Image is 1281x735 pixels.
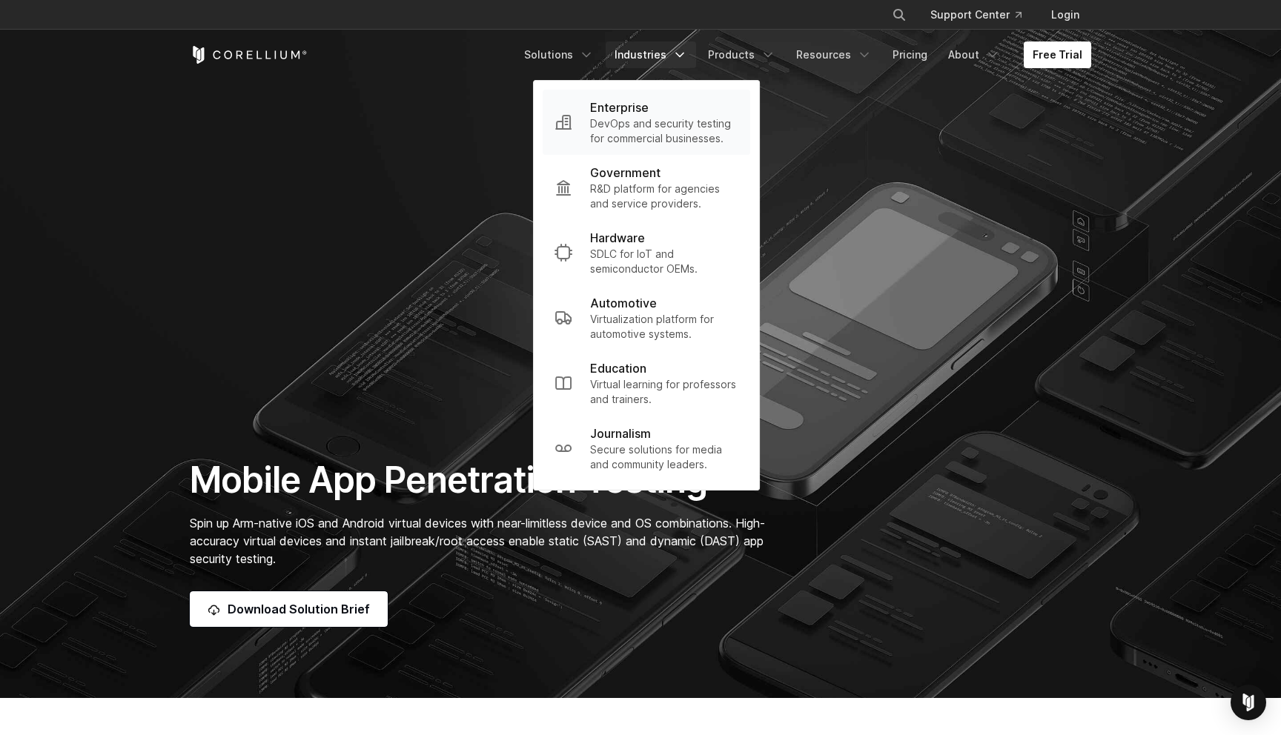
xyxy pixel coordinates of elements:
div: Navigation Menu [874,1,1091,28]
h1: Mobile App Penetration Testing [190,458,781,502]
p: Hardware [590,229,645,247]
p: R&D platform for agencies and service providers. [590,182,738,211]
a: Free Trial [1024,41,1091,68]
p: Automotive [590,294,657,312]
p: Secure solutions for media and community leaders. [590,442,738,472]
a: Products [699,41,784,68]
a: Government R&D platform for agencies and service providers. [543,155,750,220]
a: Education Virtual learning for professors and trainers. [543,350,750,416]
a: Enterprise DevOps and security testing for commercial businesses. [543,90,750,155]
a: Journalism Secure solutions for media and community leaders. [543,416,750,481]
a: About [939,41,1009,68]
span: Download Solution Brief [228,600,370,618]
p: Virtualization platform for automotive systems. [590,312,738,342]
p: SDLC for IoT and semiconductor OEMs. [590,247,738,276]
p: Government [590,164,661,182]
a: Industries [606,41,696,68]
a: Pricing [884,41,936,68]
span: Spin up Arm-native iOS and Android virtual devices with near-limitless device and OS combinations... [190,516,765,566]
p: Education [590,359,646,377]
p: DevOps and security testing for commercial businesses. [590,116,738,146]
button: Search [886,1,913,28]
p: Virtual learning for professors and trainers. [590,377,738,407]
div: Navigation Menu [515,41,1091,68]
p: Enterprise [590,99,649,116]
a: Resources [787,41,881,68]
a: Download Solution Brief [190,591,388,627]
div: Open Intercom Messenger [1231,685,1266,720]
p: Journalism [590,425,651,442]
a: Hardware SDLC for IoT and semiconductor OEMs. [543,220,750,285]
a: Support Center [918,1,1033,28]
a: Login [1039,1,1091,28]
a: Solutions [515,41,603,68]
a: Automotive Virtualization platform for automotive systems. [543,285,750,350]
a: Corellium Home [190,46,308,64]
